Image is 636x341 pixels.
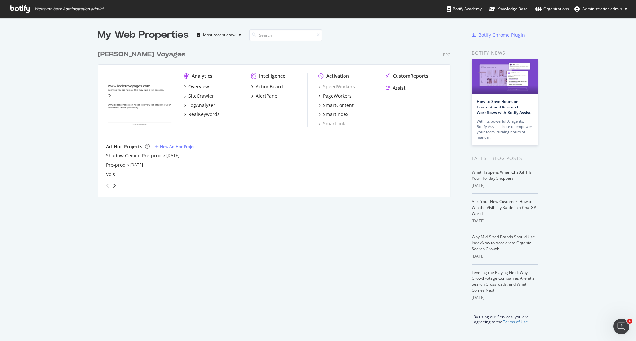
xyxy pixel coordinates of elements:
div: Botify Academy [447,6,482,12]
a: [PERSON_NAME] Voyages [98,50,188,59]
div: RealKeywords [188,111,220,118]
a: SmartLink [318,120,345,127]
div: Knowledge Base [489,6,528,12]
div: angle-left [103,180,112,191]
a: SmartIndex [318,111,348,118]
a: SpeedWorkers [318,83,355,90]
div: SiteCrawler [188,93,214,99]
a: SiteCrawler [184,93,214,99]
a: Why Mid-Sized Brands Should Use IndexNow to Accelerate Organic Search Growth [472,234,535,252]
div: By using our Services, you are agreeing to the [463,311,538,325]
a: Vols [106,171,115,178]
a: Botify Chrome Plugin [472,32,525,38]
div: [DATE] [472,183,538,189]
div: Organizations [535,6,569,12]
a: Pré-prod [106,162,126,168]
div: grid [98,42,456,197]
div: Overview [188,83,209,90]
div: Activation [326,73,349,79]
a: Leveling the Playing Field: Why Growth-Stage Companies Are at a Search Crossroads, and What Comes... [472,270,535,293]
div: Intelligence [259,73,285,79]
div: [DATE] [472,218,538,224]
div: SmartContent [323,102,354,108]
div: [DATE] [472,295,538,301]
div: angle-right [112,182,117,189]
a: [DATE] [166,153,179,158]
span: 1 [627,319,632,324]
div: New Ad-Hoc Project [160,144,197,149]
button: Administration admin [569,4,633,14]
iframe: Intercom live chat [613,319,629,334]
input: Search [249,29,322,41]
div: Botify news [472,49,538,57]
a: Terms of Use [503,319,528,325]
div: Most recent crawl [203,33,236,37]
a: [DATE] [130,162,143,168]
a: ActionBoard [251,83,283,90]
a: How to Save Hours on Content and Research Workflows with Botify Assist [477,99,531,115]
div: Botify Chrome Plugin [478,32,525,38]
a: PageWorkers [318,93,352,99]
img: leclercvoyages.com [106,73,173,126]
div: Pro [443,52,450,58]
a: LogAnalyzer [184,102,215,108]
div: SmartIndex [323,111,348,118]
a: Overview [184,83,209,90]
a: Shadow Gemini Pre-prod [106,152,162,159]
button: Most recent crawl [194,30,244,40]
div: PageWorkers [323,93,352,99]
div: [DATE] [472,253,538,259]
div: LogAnalyzer [188,102,215,108]
a: What Happens When ChatGPT Is Your Holiday Shopper? [472,169,532,181]
a: AI Is Your New Customer: How to Win the Visibility Battle in a ChatGPT World [472,199,538,216]
a: SmartContent [318,102,354,108]
span: Welcome back, Administration admin ! [35,6,103,12]
span: Administration admin [582,6,622,12]
img: How to Save Hours on Content and Research Workflows with Botify Assist [472,59,538,94]
a: New Ad-Hoc Project [155,144,197,149]
a: AlertPanel [251,93,279,99]
div: [PERSON_NAME] Voyages [98,50,185,59]
div: Assist [393,85,406,91]
div: My Web Properties [98,28,189,42]
a: CustomReports [386,73,428,79]
div: ActionBoard [256,83,283,90]
div: Analytics [192,73,212,79]
div: Ad-Hoc Projects [106,143,142,150]
div: CustomReports [393,73,428,79]
div: AlertPanel [256,93,279,99]
div: With its powerful AI agents, Botify Assist is here to empower your team, turning hours of manual… [477,119,533,140]
div: Latest Blog Posts [472,155,538,162]
a: Assist [386,85,406,91]
a: RealKeywords [184,111,220,118]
